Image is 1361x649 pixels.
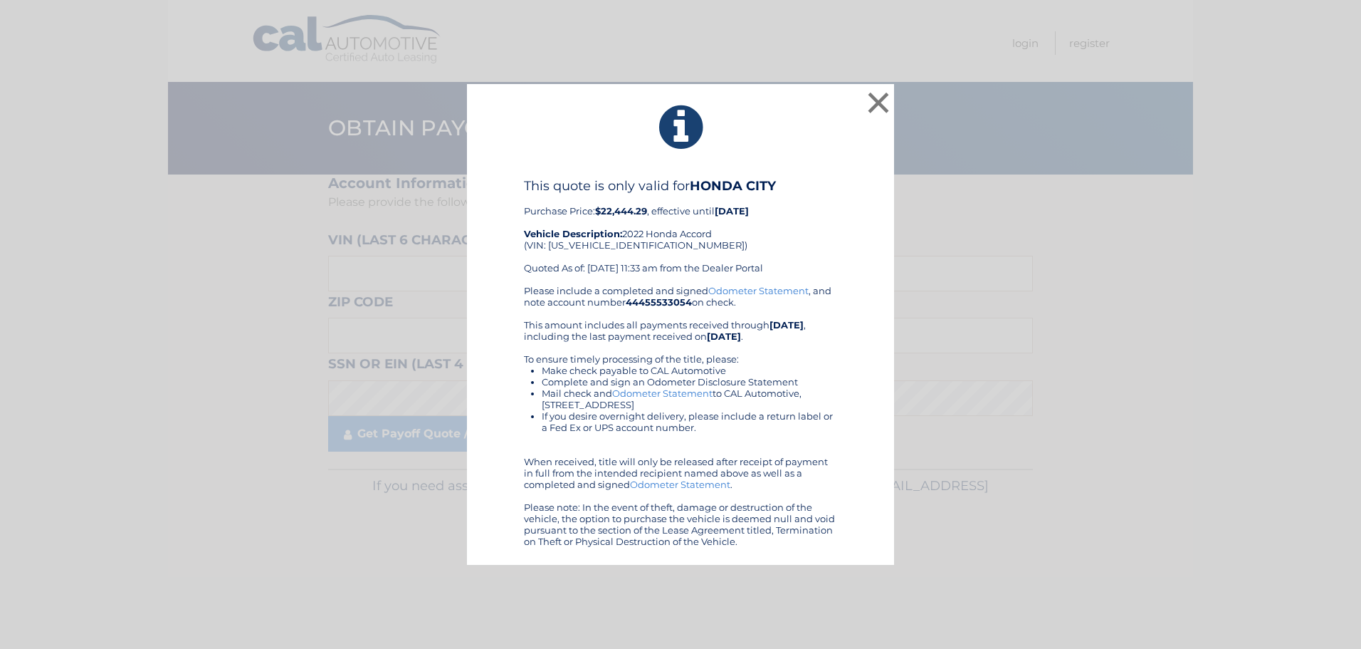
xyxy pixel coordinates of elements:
[595,205,647,217] b: $22,444.29
[630,479,730,490] a: Odometer Statement
[612,388,713,399] a: Odometer Statement
[542,376,837,388] li: Complete and sign an Odometer Disclosure Statement
[524,285,837,547] div: Please include a completed and signed , and note account number on check. This amount includes al...
[542,410,837,433] li: If you desire overnight delivery, please include a return label or a Fed Ex or UPS account number.
[524,178,837,194] h4: This quote is only valid for
[864,88,893,117] button: ×
[524,178,837,285] div: Purchase Price: , effective until 2022 Honda Accord (VIN: [US_VEHICLE_IDENTIFICATION_NUMBER]) Quo...
[708,285,809,296] a: Odometer Statement
[542,365,837,376] li: Make check payable to CAL Automotive
[707,331,741,342] b: [DATE]
[626,296,692,308] b: 44455533054
[542,388,837,410] li: Mail check and to CAL Automotive, [STREET_ADDRESS]
[715,205,749,217] b: [DATE]
[690,178,776,194] b: HONDA CITY
[769,319,804,331] b: [DATE]
[524,228,622,239] strong: Vehicle Description:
